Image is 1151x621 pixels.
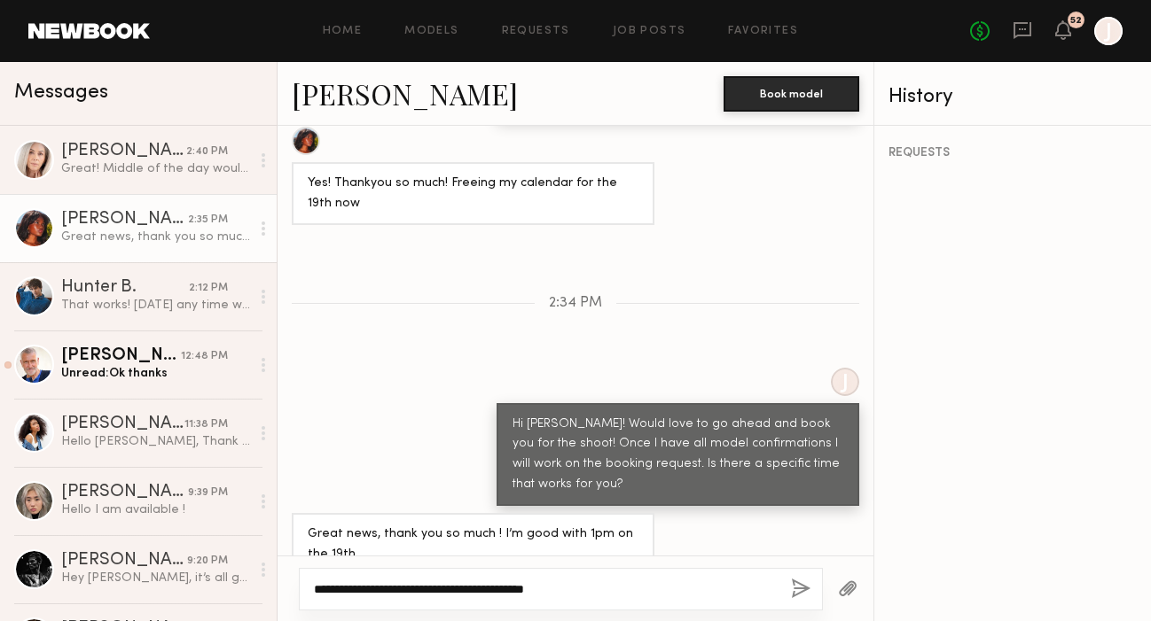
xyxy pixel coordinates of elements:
[61,229,250,245] div: Great news, thank you so much ! I’m good with 1pm on the 19th
[14,82,108,103] span: Messages
[889,87,1137,107] div: History
[292,74,518,113] a: [PERSON_NAME]
[61,501,250,518] div: Hello I am available !
[61,433,250,450] div: Hello [PERSON_NAME], Thank you for the update. Unfortunately, I don't have availability that day....
[308,524,638,565] div: Great news, thank you so much ! I’m good with 1pm on the 19th
[308,174,638,214] div: Yes! Thankyou so much! Freeing my calendar for the 19th now
[323,26,363,37] a: Home
[61,347,181,365] div: [PERSON_NAME]
[61,211,188,229] div: [PERSON_NAME]
[186,144,228,160] div: 2:40 PM
[189,280,228,297] div: 2:12 PM
[61,365,250,382] div: Unread: Ok thanks
[61,143,186,160] div: [PERSON_NAME]
[61,552,187,570] div: [PERSON_NAME]
[187,553,228,570] div: 9:20 PM
[184,416,228,433] div: 11:38 PM
[513,415,843,496] div: Hi [PERSON_NAME]! Would love to go ahead and book you for the shoot! Once I have all model confir...
[724,76,859,112] button: Book model
[61,297,250,314] div: That works! [DATE] any time would work for me
[549,296,602,311] span: 2:34 PM
[404,26,458,37] a: Models
[188,212,228,229] div: 2:35 PM
[613,26,686,37] a: Job Posts
[502,26,570,37] a: Requests
[61,279,189,297] div: Hunter B.
[61,415,184,433] div: [PERSON_NAME]
[1070,16,1082,26] div: 52
[188,485,228,501] div: 9:39 PM
[61,570,250,586] div: Hey [PERSON_NAME], it’s all good man. I totally understand there’s always a ton of moving parts t...
[1094,17,1123,45] a: J
[889,147,1137,159] div: REQUESTS
[724,85,859,100] a: Book model
[728,26,798,37] a: Favorites
[61,160,250,177] div: Great! Middle of the day would be great for missing traffic:) thx!
[61,484,188,501] div: [PERSON_NAME]
[181,348,228,365] div: 12:48 PM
